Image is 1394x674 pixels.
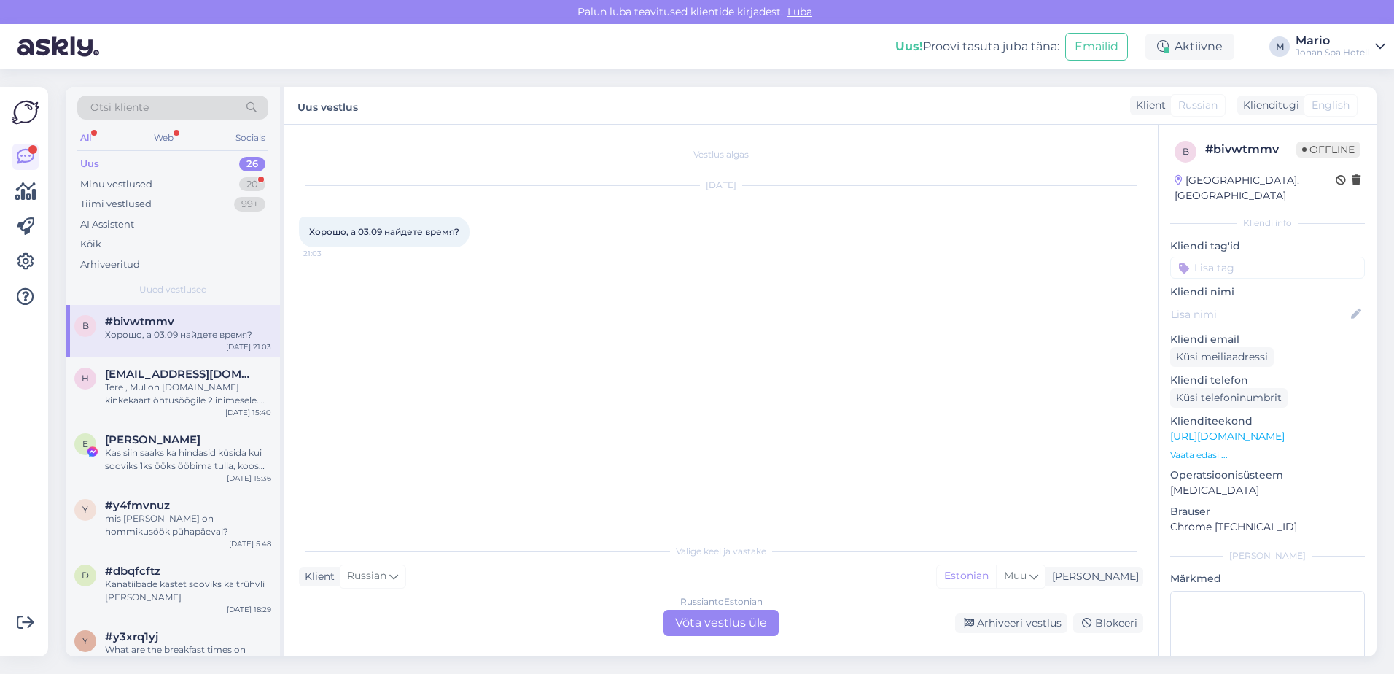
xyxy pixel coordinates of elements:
span: y [82,504,88,515]
div: [DATE] 21:03 [226,341,271,352]
button: Emailid [1065,33,1128,61]
p: Vaata edasi ... [1170,449,1365,462]
span: d [82,570,89,581]
p: Kliendi tag'id [1170,239,1365,254]
span: y [82,635,88,646]
div: Klient [1130,98,1166,113]
div: Socials [233,128,268,147]
div: mis [PERSON_NAME] on hommikusöök pühapäeval? [105,512,271,538]
p: Kliendi telefon [1170,373,1365,388]
span: English [1312,98,1350,113]
div: [DATE] 15:40 [225,407,271,418]
div: Kas siin saaks ka hindasid küsida kui sooviks 1ks ööks ööbima tulla, koos hommikusöögiga? :) [105,446,271,473]
div: [DATE] [299,179,1143,192]
div: 99+ [234,197,265,212]
div: Web [151,128,176,147]
span: #y4fmvnuz [105,499,170,512]
span: Russian [347,568,386,584]
div: Klient [299,569,335,584]
div: # bivwtmmv [1205,141,1296,158]
span: Uued vestlused [139,283,207,296]
div: Valige keel ja vastake [299,545,1143,558]
p: Brauser [1170,504,1365,519]
div: Küsi telefoninumbrit [1170,388,1288,408]
span: h [82,373,89,384]
div: [PERSON_NAME] [1046,569,1139,584]
span: Luba [783,5,817,18]
div: Arhiveeri vestlus [955,613,1067,633]
input: Lisa nimi [1171,306,1348,322]
span: Elis Tunder [105,433,200,446]
p: [MEDICAL_DATA] [1170,483,1365,498]
span: Otsi kliente [90,100,149,115]
div: Küsi meiliaadressi [1170,347,1274,367]
div: M [1269,36,1290,57]
div: Aktiivne [1145,34,1234,60]
a: [URL][DOMAIN_NAME] [1170,430,1285,443]
p: Operatsioonisüsteem [1170,468,1365,483]
input: Lisa tag [1170,257,1365,279]
div: [DATE] 15:36 [227,473,271,484]
p: Märkmed [1170,571,1365,586]
span: Russian [1178,98,1218,113]
span: 21:03 [303,248,358,259]
div: Vestlus algas [299,148,1143,161]
div: Kliendi info [1170,217,1365,230]
div: Klienditugi [1237,98,1299,113]
div: Võta vestlus üle [663,610,779,636]
div: [GEOGRAPHIC_DATA], [GEOGRAPHIC_DATA] [1175,173,1336,204]
div: [DATE] 5:48 [229,538,271,549]
div: Mario [1296,35,1369,47]
div: Kanatiibade kastet sooviks ka trühvli [PERSON_NAME] [105,578,271,604]
div: 20 [239,177,265,192]
div: Minu vestlused [80,177,152,192]
span: #dbqfcftz [105,565,160,578]
img: Askly Logo [12,98,39,126]
div: Proovi tasuta juba täna: [895,38,1059,55]
span: hannusanneli@gmail.com [105,368,257,381]
span: Offline [1296,142,1360,158]
div: 26 [239,157,265,171]
div: Russian to Estonian [680,595,763,608]
div: Tiimi vestlused [80,197,152,212]
div: [DATE] 18:29 [227,604,271,615]
div: Johan Spa Hotell [1296,47,1369,58]
span: Muu [1004,569,1027,582]
a: MarioJohan Spa Hotell [1296,35,1385,58]
p: Chrome [TECHNICAL_ID] [1170,519,1365,535]
div: Blokeeri [1073,613,1143,633]
span: Хорошо, а 03.09 найдете время? [309,226,459,237]
div: Tere , Mul on [DOMAIN_NAME] kinkekaart õhtusöögile 2 inimesele. Kas oleks võimalik broneerida lau... [105,381,271,407]
span: #y3xrq1yj [105,630,158,643]
div: Estonian [937,565,996,587]
p: Klienditeekond [1170,414,1365,429]
div: Хорошо, а 03.09 найдете время? [105,328,271,341]
span: b [82,320,89,331]
span: #bivwtmmv [105,315,174,328]
b: Uus! [895,39,923,53]
div: All [77,128,94,147]
div: [PERSON_NAME] [1170,549,1365,562]
div: What are the breakfast times on weekdays? [105,643,271,670]
label: Uus vestlus [297,96,358,115]
span: E [82,438,88,449]
div: Arhiveeritud [80,257,140,272]
p: Kliendi email [1170,332,1365,347]
div: Uus [80,157,99,171]
p: Kliendi nimi [1170,284,1365,300]
div: AI Assistent [80,217,134,232]
div: Kõik [80,237,101,252]
span: b [1183,146,1189,157]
